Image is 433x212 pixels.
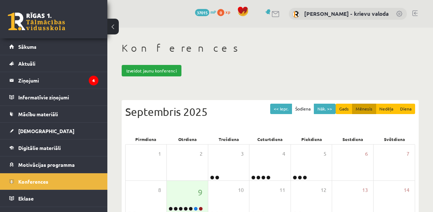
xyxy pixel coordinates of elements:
span: 14 [404,186,409,194]
button: Mēnesis [352,104,376,114]
span: mP [210,9,216,15]
a: Konferences [9,173,98,190]
a: Sākums [9,38,98,55]
span: 5 [323,150,326,158]
span: 1 [158,150,161,158]
a: Mācību materiāli [9,106,98,122]
span: 3 [241,150,244,158]
button: Šodiena [292,104,314,114]
a: Aktuāli [9,55,98,72]
h1: Konferences [122,42,419,54]
div: Piekdiena [291,134,332,144]
span: 6 [365,150,368,158]
span: 8 [158,186,161,194]
button: Diena [396,104,415,114]
button: Nāk. >> [314,104,336,114]
span: 0 [217,9,224,16]
span: 2 [200,150,203,158]
span: Motivācijas programma [18,161,75,168]
a: 0 xp [217,9,234,15]
span: 13 [362,186,368,194]
span: Sākums [18,43,37,50]
button: Nedēļa [376,104,397,114]
div: Svētdiena [374,134,415,144]
a: Motivācijas programma [9,156,98,173]
a: Izveidot jaunu konferenci [122,65,181,76]
i: 4 [89,76,98,85]
div: Otrdiena [167,134,208,144]
legend: Ziņojumi [18,72,98,89]
a: [DEMOGRAPHIC_DATA] [9,123,98,139]
div: Pirmdiena [125,134,167,144]
span: 12 [321,186,326,194]
legend: Informatīvie ziņojumi [18,89,98,105]
span: Konferences [18,178,48,185]
div: Trešdiena [208,134,249,144]
span: 10 [238,186,244,194]
span: 7 [407,150,409,158]
button: << Iepr. [270,104,292,114]
a: Ziņojumi4 [9,72,98,89]
div: Septembris 2025 [125,104,415,120]
a: Informatīvie ziņojumi [9,89,98,105]
span: 4 [282,150,285,158]
span: Mācību materiāli [18,111,58,117]
div: Sestdiena [332,134,374,144]
a: Eklase [9,190,98,207]
a: 37015 mP [195,9,216,15]
a: Digitālie materiāli [9,140,98,156]
a: [PERSON_NAME] - krievu valoda [304,10,389,17]
button: Gads [336,104,352,114]
span: Eklase [18,195,34,202]
img: Ludmila Ziediņa - krievu valoda [292,11,300,18]
div: Ceturtdiena [249,134,291,144]
span: [DEMOGRAPHIC_DATA] [18,128,74,134]
span: xp [225,9,230,15]
a: Rīgas 1. Tālmācības vidusskola [8,13,65,30]
span: Digitālie materiāli [18,145,61,151]
span: 11 [279,186,285,194]
span: 37015 [195,9,209,16]
span: Aktuāli [18,60,35,67]
span: 9 [198,186,203,198]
